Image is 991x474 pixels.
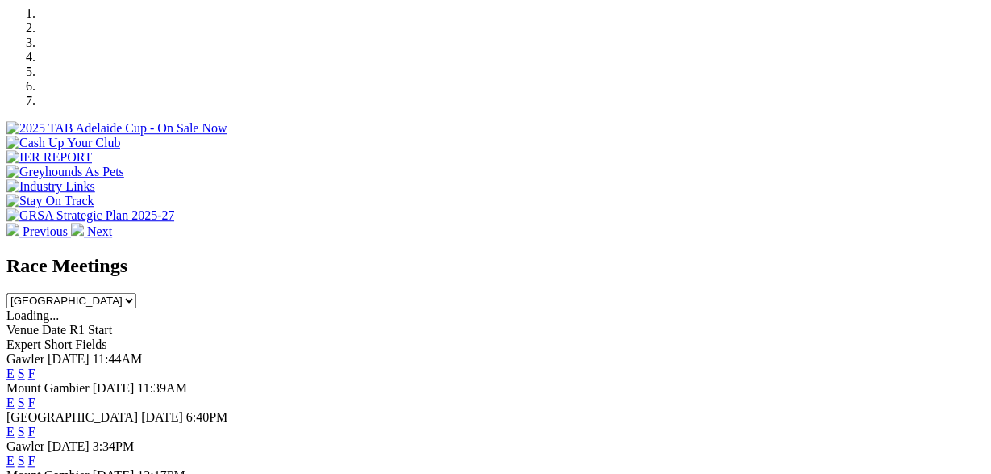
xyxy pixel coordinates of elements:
a: S [18,454,25,468]
span: Date [42,323,66,337]
img: Industry Links [6,179,95,194]
a: E [6,425,15,438]
span: R1 Start [69,323,112,337]
span: [DATE] [48,439,90,453]
a: E [6,367,15,380]
a: F [28,425,35,438]
a: F [28,454,35,468]
a: Next [71,224,112,238]
span: Previous [23,224,68,238]
span: Gawler [6,439,44,453]
span: [DATE] [48,352,90,366]
img: Cash Up Your Club [6,136,120,150]
span: 11:39AM [137,381,187,395]
img: chevron-right-pager-white.svg [71,223,84,236]
h2: Race Meetings [6,255,985,277]
span: Expert [6,338,41,351]
span: 6:40PM [186,410,228,424]
span: Next [87,224,112,238]
img: 2025 TAB Adelaide Cup - On Sale Now [6,121,227,136]
a: S [18,396,25,409]
img: Greyhounds As Pets [6,165,124,179]
span: [DATE] [141,410,183,424]
a: S [18,425,25,438]
a: E [6,454,15,468]
a: E [6,396,15,409]
a: F [28,396,35,409]
span: [DATE] [93,381,135,395]
img: chevron-left-pager-white.svg [6,223,19,236]
img: IER REPORT [6,150,92,165]
img: GRSA Strategic Plan 2025-27 [6,208,174,223]
span: Venue [6,323,39,337]
a: F [28,367,35,380]
span: Loading... [6,308,59,322]
span: Short [44,338,73,351]
span: 3:34PM [93,439,135,453]
a: Previous [6,224,71,238]
span: Gawler [6,352,44,366]
img: Stay On Track [6,194,94,208]
span: Mount Gambier [6,381,90,395]
span: [GEOGRAPHIC_DATA] [6,410,138,424]
span: Fields [75,338,106,351]
span: 11:44AM [93,352,143,366]
a: S [18,367,25,380]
